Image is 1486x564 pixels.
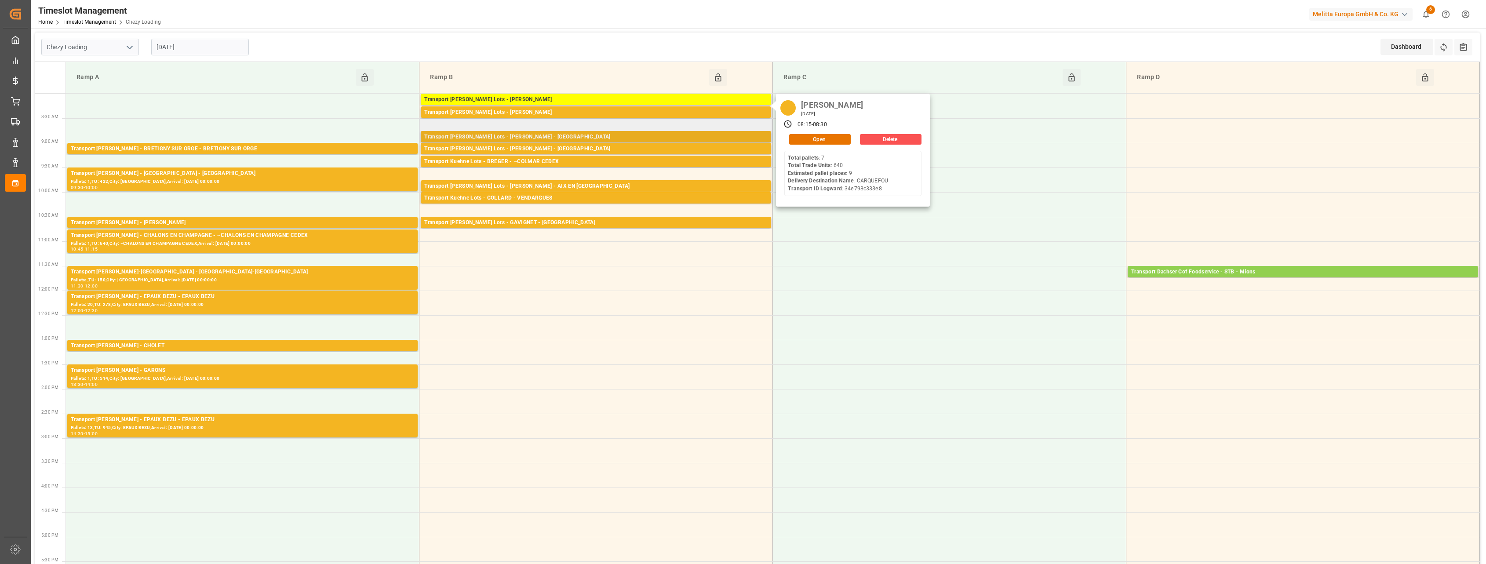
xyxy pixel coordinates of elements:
[41,114,58,119] span: 8:30 AM
[71,186,84,189] div: 09:30
[71,415,414,424] div: Transport [PERSON_NAME] - EPAUX BEZU - EPAUX BEZU
[71,301,414,309] div: Pallets: 20,TU: 278,City: EPAUX BEZU,Arrival: [DATE] 00:00:00
[71,169,414,178] div: Transport [PERSON_NAME] - [GEOGRAPHIC_DATA] - [GEOGRAPHIC_DATA]
[62,19,116,25] a: Timeslot Management
[41,139,58,144] span: 9:00 AM
[38,311,58,316] span: 12:30 PM
[788,155,819,161] b: Total pallets
[424,157,768,166] div: Transport Kuehne Lots - BREGER - ~COLMAR CEDEX
[789,134,851,145] button: Open
[798,111,866,117] div: [DATE]
[71,309,84,313] div: 12:00
[424,218,768,227] div: Transport [PERSON_NAME] Lots - GAVIGNET - [GEOGRAPHIC_DATA]
[71,432,84,436] div: 14:30
[798,98,866,111] div: [PERSON_NAME]
[788,154,888,193] div: : 7 : 640 : 9 : CARQUEFOU : 34e798c333e8
[41,434,58,439] span: 3:00 PM
[424,117,768,124] div: Pallets: 7,TU: 640,City: CARQUEFOU,Arrival: [DATE] 00:00:00
[71,350,414,358] div: Pallets: ,TU: 64,City: [GEOGRAPHIC_DATA],Arrival: [DATE] 00:00:00
[424,95,768,104] div: Transport [PERSON_NAME] Lots - [PERSON_NAME]
[71,342,414,350] div: Transport [PERSON_NAME] - CHOLET
[71,268,414,277] div: Transport [PERSON_NAME]-[GEOGRAPHIC_DATA] - [GEOGRAPHIC_DATA]-[GEOGRAPHIC_DATA]
[38,213,58,218] span: 10:30 AM
[71,240,414,247] div: Pallets: 1,TU: 640,City: ~CHALONS EN CHAMPAGNE CEDEX,Arrival: [DATE] 00:00:00
[84,309,85,313] div: -
[424,133,768,142] div: Transport [PERSON_NAME] Lots - [PERSON_NAME] - [GEOGRAPHIC_DATA]
[788,170,846,176] b: Estimated pallet places
[71,178,414,186] div: Pallets: 1,TU: 432,City: [GEOGRAPHIC_DATA],Arrival: [DATE] 00:00:00
[38,287,58,291] span: 12:00 PM
[424,182,768,191] div: Transport [PERSON_NAME] Lots - [PERSON_NAME] - AIX EN [GEOGRAPHIC_DATA]
[38,19,53,25] a: Home
[71,424,414,432] div: Pallets: 13,TU: 945,City: EPAUX BEZU,Arrival: [DATE] 00:00:00
[1416,4,1436,24] button: show 6 new notifications
[84,247,85,251] div: -
[41,508,58,513] span: 4:30 PM
[41,336,58,341] span: 1:00 PM
[84,284,85,288] div: -
[41,410,58,415] span: 2:30 PM
[788,186,842,192] b: Transport ID Logward
[41,39,139,55] input: Type to search/select
[424,227,768,235] div: Pallets: 7,TU: 96,City: [GEOGRAPHIC_DATA],Arrival: [DATE] 00:00:00
[38,262,58,267] span: 11:30 AM
[123,40,136,54] button: open menu
[71,277,414,284] div: Pallets: ,TU: 150,City: [GEOGRAPHIC_DATA],Arrival: [DATE] 00:00:00
[85,382,98,386] div: 14:00
[860,134,921,145] button: Delete
[1131,268,1475,277] div: Transport Dachser Cof Foodservice - STB - Mions
[38,4,161,17] div: Timeslot Management
[41,484,58,488] span: 4:00 PM
[71,153,414,161] div: Pallets: ,TU: 48,City: [GEOGRAPHIC_DATA],Arrival: [DATE] 00:00:00
[424,145,768,153] div: Transport [PERSON_NAME] Lots - [PERSON_NAME] - [GEOGRAPHIC_DATA]
[71,366,414,375] div: Transport [PERSON_NAME] - GARONS
[71,231,414,240] div: Transport [PERSON_NAME] - CHALONS EN CHAMPAGNE - ~CHALONS EN CHAMPAGNE CEDEX
[85,284,98,288] div: 12:00
[426,69,709,86] div: Ramp B
[780,69,1062,86] div: Ramp C
[71,284,84,288] div: 11:30
[41,385,58,390] span: 2:00 PM
[71,218,414,227] div: Transport [PERSON_NAME] - [PERSON_NAME]
[424,142,768,149] div: Pallets: ,TU: 108,City: [GEOGRAPHIC_DATA],Arrival: [DATE] 00:00:00
[85,309,98,313] div: 12:30
[424,104,768,112] div: Pallets: 2,TU: 1006,City: [GEOGRAPHIC_DATA],Arrival: [DATE] 00:00:00
[41,557,58,562] span: 5:30 PM
[1426,5,1435,14] span: 6
[151,39,249,55] input: DD-MM-YYYY
[1133,69,1416,86] div: Ramp D
[71,292,414,301] div: Transport [PERSON_NAME] - EPAUX BEZU - EPAUX BEZU
[71,382,84,386] div: 13:30
[38,237,58,242] span: 11:00 AM
[424,194,768,203] div: Transport Kuehne Lots - COLLARD - VENDARGUES
[812,121,813,129] div: -
[41,533,58,538] span: 5:00 PM
[424,166,768,174] div: Pallets: 4,TU: 291,City: ~COLMAR CEDEX,Arrival: [DATE] 00:00:00
[84,432,85,436] div: -
[71,145,414,153] div: Transport [PERSON_NAME] - BRETIGNY SUR ORGE - BRETIGNY SUR ORGE
[1380,39,1433,55] div: Dashboard
[85,432,98,436] div: 15:00
[1309,8,1413,21] div: Melitta Europa GmbH & Co. KG
[798,121,812,129] div: 08:15
[424,203,768,210] div: Pallets: 2,TU: 200,City: [GEOGRAPHIC_DATA],Arrival: [DATE] 00:00:00
[71,247,84,251] div: 10:45
[1436,4,1456,24] button: Help Center
[1309,6,1416,22] button: Melitta Europa GmbH & Co. KG
[788,162,830,168] b: Total Trade Units
[424,191,768,198] div: Pallets: ,TU: 40,City: [GEOGRAPHIC_DATA],Arrival: [DATE] 00:00:00
[41,164,58,168] span: 9:30 AM
[71,227,414,235] div: Pallets: ,TU: 100,City: RECY,Arrival: [DATE] 00:00:00
[813,121,827,129] div: 08:30
[788,178,854,184] b: Delivery Destination Name
[41,360,58,365] span: 1:30 PM
[71,375,414,382] div: Pallets: 1,TU: 514,City: [GEOGRAPHIC_DATA],Arrival: [DATE] 00:00:00
[38,188,58,193] span: 10:00 AM
[73,69,356,86] div: Ramp A
[424,108,768,117] div: Transport [PERSON_NAME] Lots - [PERSON_NAME]
[84,382,85,386] div: -
[85,186,98,189] div: 10:00
[85,247,98,251] div: 11:15
[41,459,58,464] span: 3:30 PM
[84,186,85,189] div: -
